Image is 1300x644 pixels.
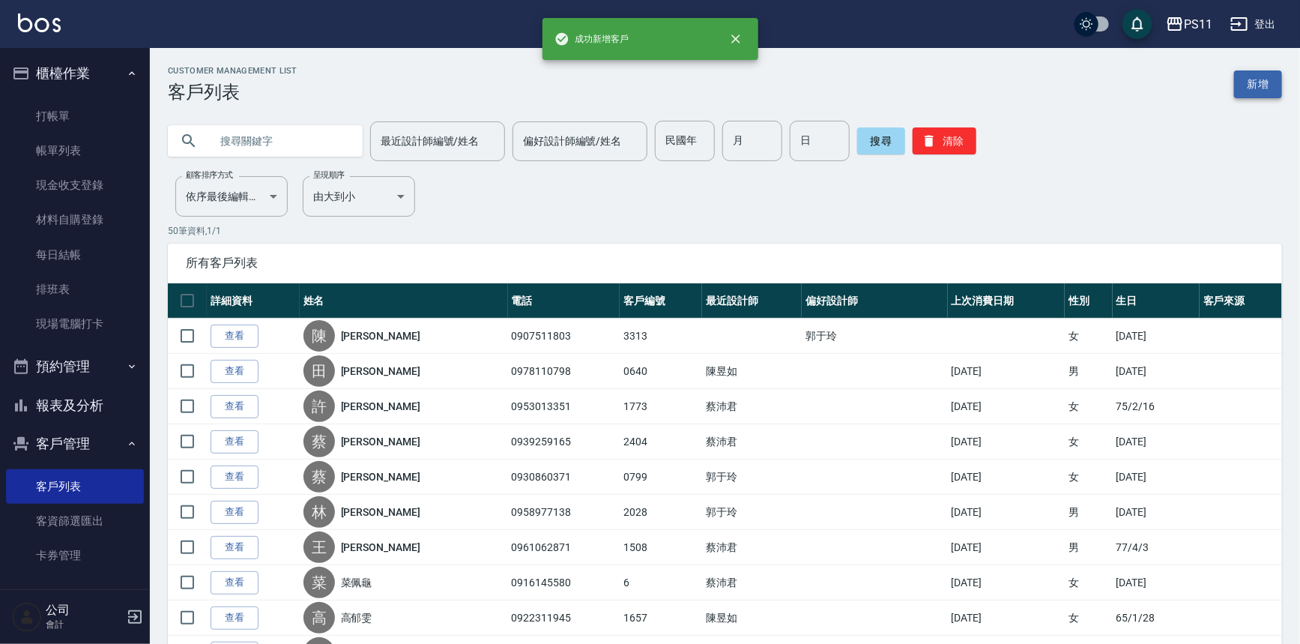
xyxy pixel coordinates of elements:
[508,389,620,424] td: 0953013351
[341,364,420,379] a: [PERSON_NAME]
[1113,530,1200,565] td: 77/4/3
[211,360,259,383] a: 查看
[1065,389,1112,424] td: 女
[1065,354,1112,389] td: 男
[341,540,420,555] a: [PERSON_NAME]
[802,319,947,354] td: 郭于玲
[1160,9,1218,40] button: PS11
[508,565,620,601] td: 0916145580
[303,391,335,422] div: 許
[948,460,1065,495] td: [DATE]
[948,424,1065,460] td: [DATE]
[508,283,620,319] th: 電話
[702,530,802,565] td: 蔡沛君
[6,307,144,341] a: 現場電腦打卡
[12,602,42,632] img: Person
[211,536,259,559] a: 查看
[1065,601,1112,636] td: 女
[341,610,372,625] a: 高郁雯
[303,532,335,563] div: 王
[948,389,1065,424] td: [DATE]
[1113,283,1200,319] th: 生日
[948,495,1065,530] td: [DATE]
[620,565,702,601] td: 6
[211,571,259,595] a: 查看
[620,601,702,636] td: 1657
[1065,424,1112,460] td: 女
[6,272,144,307] a: 排班表
[1234,70,1282,98] a: 新增
[508,354,620,389] td: 0978110798
[508,601,620,636] td: 0922311945
[1113,389,1200,424] td: 75/2/16
[857,127,905,154] button: 搜尋
[6,99,144,133] a: 打帳單
[211,325,259,348] a: 查看
[802,283,947,319] th: 偏好設計師
[1065,565,1112,601] td: 女
[508,424,620,460] td: 0939259165
[46,618,122,631] p: 會計
[702,424,802,460] td: 蔡沛君
[1113,601,1200,636] td: 65/1/28
[948,283,1065,319] th: 上次消費日期
[303,176,415,217] div: 由大到小
[6,538,144,573] a: 卡券管理
[1065,495,1112,530] td: 男
[313,169,345,181] label: 呈現順序
[1113,495,1200,530] td: [DATE]
[1113,460,1200,495] td: [DATE]
[620,424,702,460] td: 2404
[620,354,702,389] td: 0640
[303,461,335,493] div: 蔡
[702,565,802,601] td: 蔡沛君
[303,320,335,352] div: 陳
[303,355,335,387] div: 田
[1065,460,1112,495] td: 女
[508,530,620,565] td: 0961062871
[620,530,702,565] td: 1508
[508,319,620,354] td: 0907511803
[168,82,297,103] h3: 客戶列表
[303,496,335,528] div: 林
[175,176,288,217] div: 依序最後編輯時間
[719,22,752,55] button: close
[1113,565,1200,601] td: [DATE]
[620,389,702,424] td: 1773
[341,399,420,414] a: [PERSON_NAME]
[1224,10,1282,38] button: 登出
[211,430,259,454] a: 查看
[620,495,702,530] td: 2028
[620,319,702,354] td: 3313
[1113,354,1200,389] td: [DATE]
[168,66,297,76] h2: Customer Management List
[702,283,802,319] th: 最近設計師
[702,389,802,424] td: 蔡沛君
[6,504,144,538] a: 客資篩選匯出
[6,54,144,93] button: 櫃檯作業
[46,603,122,618] h5: 公司
[6,347,144,386] button: 預約管理
[1200,283,1282,319] th: 客戶來源
[211,395,259,418] a: 查看
[6,469,144,504] a: 客戶列表
[303,567,335,598] div: 菜
[207,283,300,319] th: 詳細資料
[1065,319,1112,354] td: 女
[948,601,1065,636] td: [DATE]
[1122,9,1152,39] button: save
[210,121,351,161] input: 搜尋關鍵字
[948,565,1065,601] td: [DATE]
[620,460,702,495] td: 0799
[6,580,144,619] button: 行銷工具
[1113,319,1200,354] td: [DATE]
[508,460,620,495] td: 0930860371
[6,202,144,237] a: 材料自購登錄
[211,466,259,489] a: 查看
[508,495,620,530] td: 0958977138
[948,530,1065,565] td: [DATE]
[913,127,976,154] button: 清除
[18,13,61,32] img: Logo
[341,328,420,343] a: [PERSON_NAME]
[6,424,144,463] button: 客戶管理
